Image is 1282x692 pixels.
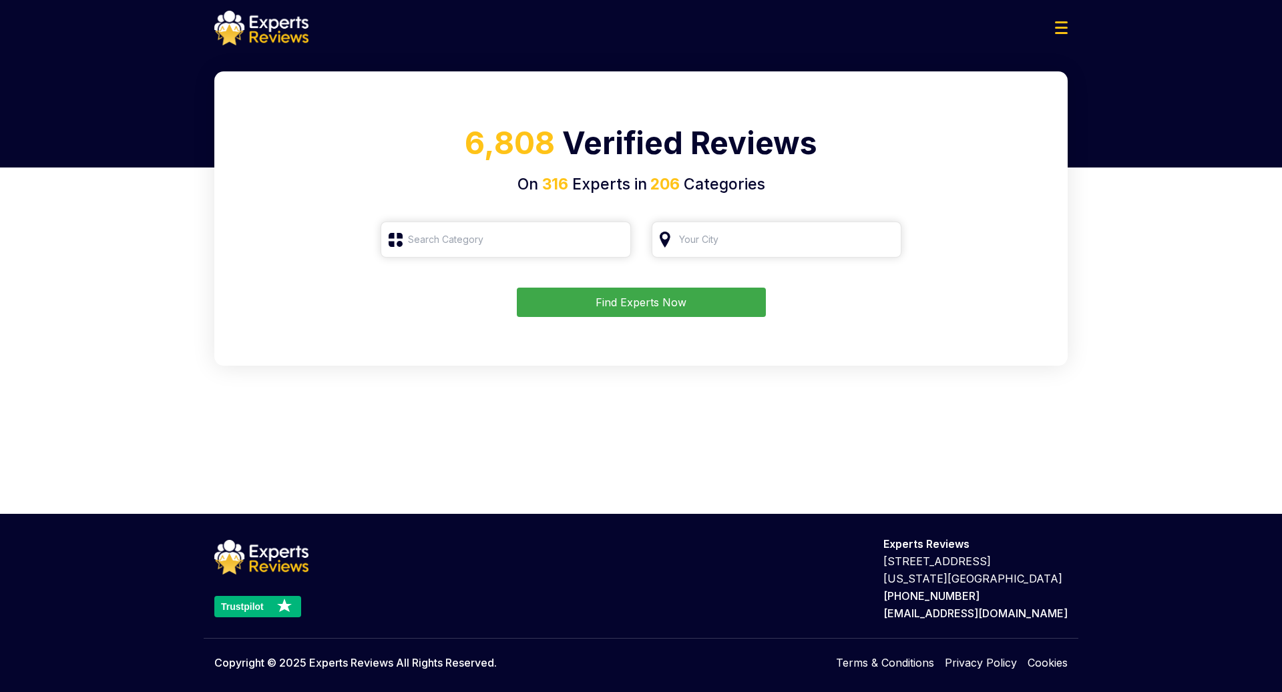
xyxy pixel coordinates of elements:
p: Copyright © 2025 Experts Reviews All Rights Reserved. [214,655,497,671]
p: [STREET_ADDRESS] [883,553,1068,570]
p: [US_STATE][GEOGRAPHIC_DATA] [883,570,1068,587]
a: Privacy Policy [945,655,1017,671]
a: Trustpilot [214,596,308,617]
input: Your City [652,222,902,258]
input: Search Category [381,222,631,258]
p: [PHONE_NUMBER] [883,587,1068,605]
button: Find Experts Now [517,288,766,317]
a: Terms & Conditions [836,655,934,671]
span: 206 [647,175,680,194]
img: Menu Icon [1055,21,1068,34]
a: Cookies [1028,655,1068,671]
text: Trustpilot [221,601,264,612]
h1: Verified Reviews [230,120,1052,173]
h4: On Experts in Categories [230,173,1052,196]
span: 316 [542,175,568,194]
span: 6,808 [465,124,555,161]
img: logo [214,11,308,45]
p: [EMAIL_ADDRESS][DOMAIN_NAME] [883,605,1068,622]
img: logo [214,540,308,575]
p: Experts Reviews [883,535,1068,553]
